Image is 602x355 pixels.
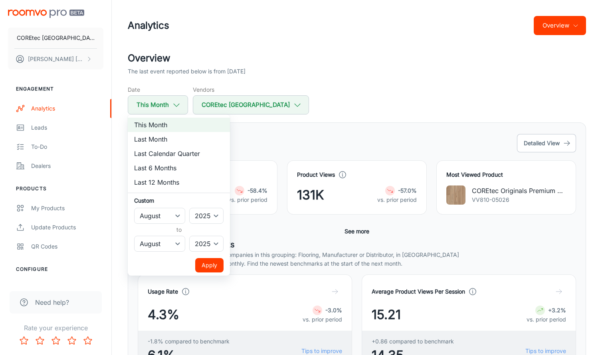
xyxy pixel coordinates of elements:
[128,132,230,146] li: Last Month
[136,225,222,234] h6: to
[128,175,230,189] li: Last 12 Months
[128,161,230,175] li: Last 6 Months
[128,118,230,132] li: This Month
[128,146,230,161] li: Last Calendar Quarter
[134,196,224,205] h6: Custom
[195,258,224,272] button: Apply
